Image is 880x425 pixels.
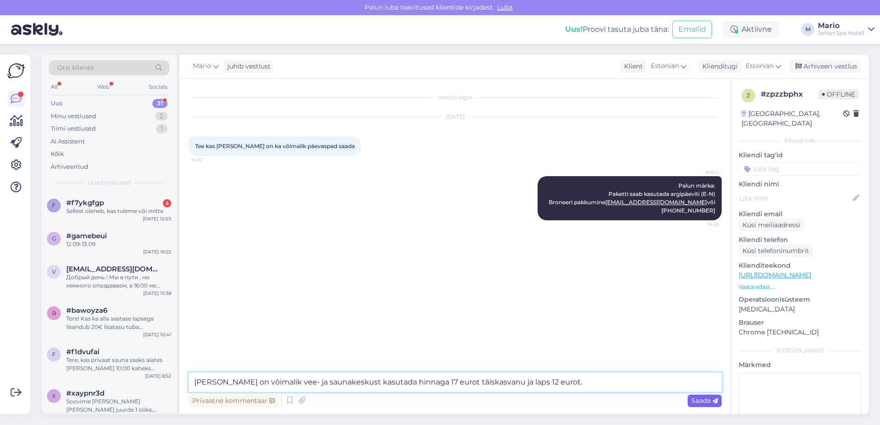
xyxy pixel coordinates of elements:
div: Kliendi info [739,137,862,145]
p: Kliendi nimi [739,179,862,189]
div: 5 [163,199,171,207]
div: Minu vestlused [51,112,96,121]
div: Aktiivne [723,21,779,38]
span: #gamebeui [66,232,107,240]
div: [GEOGRAPHIC_DATA], [GEOGRAPHIC_DATA] [741,109,843,128]
a: MarioJohan Spa Hotell [818,22,874,37]
div: Tiimi vestlused [51,124,96,133]
div: 2 [155,112,168,121]
div: Tere! Kas ka alla aastase lapsega lisandub 20€ lisatasu tuba broneerides? [66,315,171,331]
span: Uued vestlused [88,178,131,187]
p: Märkmed [739,360,862,370]
span: #bawoyza6 [66,306,107,315]
b: Uus! [565,25,583,34]
span: Estonian [746,61,774,71]
div: Arhiveeritud [51,162,88,172]
div: Uus [51,99,63,108]
span: 14:22 [191,156,226,163]
p: Brauser [739,318,862,327]
div: 31 [152,99,168,108]
img: Askly Logo [7,62,25,80]
div: Klienditugi [699,62,738,71]
span: Saada [691,396,718,405]
div: Tere, kas privaat sauna saaks alates [PERSON_NAME] 10:00 kaheks tunniks? [66,356,171,373]
span: 14:25 [684,221,719,228]
div: Soovime [PERSON_NAME] [PERSON_NAME] juurde 1 ööks, kasutada ka spa mõnusid [66,397,171,414]
p: [MEDICAL_DATA] [739,304,862,314]
span: Mario [684,169,719,176]
div: [DATE] [189,113,722,121]
div: [DATE] 12:03 [143,215,171,222]
div: Sellest oleneb, kas tuleme või mitte [66,207,171,215]
input: Lisa nimi [739,193,851,203]
div: Socials [147,81,169,93]
input: Lisa tag [739,162,862,176]
div: # zpzzbphx [761,89,818,100]
span: #f7ykgfgp [66,199,104,207]
div: Добрый день ! Мы в пути , но немного опаздаваем, в 16:00 не успеем. С уважением [PERSON_NAME] [PH... [66,273,171,290]
span: f [52,202,56,209]
p: Kliendi email [739,209,862,219]
span: Offline [818,89,859,99]
p: Kliendi telefon [739,235,862,245]
div: Web [95,81,111,93]
span: b [52,310,56,316]
div: Johan Spa Hotell [818,29,864,37]
div: Proovi tasuta juba täna: [565,24,669,35]
button: Emailid [672,21,712,38]
div: Kõik [51,149,64,159]
div: M [801,23,814,36]
p: Operatsioonisüsteem [739,295,862,304]
p: Vaata edasi ... [739,283,862,291]
span: Estonian [651,61,679,71]
textarea: [PERSON_NAME] on võimalik vee- ja saunakeskust kasutada hinnaga 17 eurot täiskasvanu ja laps 12 e... [189,373,722,392]
div: juhib vestlust [224,62,271,71]
span: #f1dvufai [66,348,99,356]
span: Tee kas [PERSON_NAME] on ka võimalik päevaspad saada [195,143,355,149]
div: [DATE] 15:38 [143,290,171,297]
span: Mario [193,61,211,71]
span: v [52,268,56,275]
div: [DATE] 16:22 [143,248,171,255]
p: Kliendi tag'id [739,150,862,160]
span: #xaypnr3d [66,389,104,397]
span: g [52,235,56,242]
div: 12.09-13.09 [66,240,171,248]
div: [PERSON_NAME] [739,346,862,355]
div: 1 [156,124,168,133]
a: [URL][DOMAIN_NAME] [739,271,811,279]
span: Otsi kliente [57,63,94,73]
div: AI Assistent [51,137,85,146]
div: Küsi meiliaadressi [739,219,804,231]
p: Klienditeekond [739,261,862,270]
div: Vestlus algas [189,93,722,102]
div: All [49,81,59,93]
div: Privaatne kommentaar [189,395,278,407]
div: [DATE] 8:52 [145,373,171,379]
span: Luba [494,3,515,11]
div: Mario [818,22,864,29]
div: Küsi telefoninumbrit [739,245,813,257]
div: Arhiveeri vestlus [790,60,861,73]
span: vladocek@inbox.lv [66,265,162,273]
a: [EMAIL_ADDRESS][DOMAIN_NAME] [605,199,707,206]
div: Klient [620,62,643,71]
p: Chrome [TECHNICAL_ID] [739,327,862,337]
span: z [747,92,750,99]
span: x [52,392,56,399]
div: [DATE] 10:41 [143,331,171,338]
span: f [52,351,56,358]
